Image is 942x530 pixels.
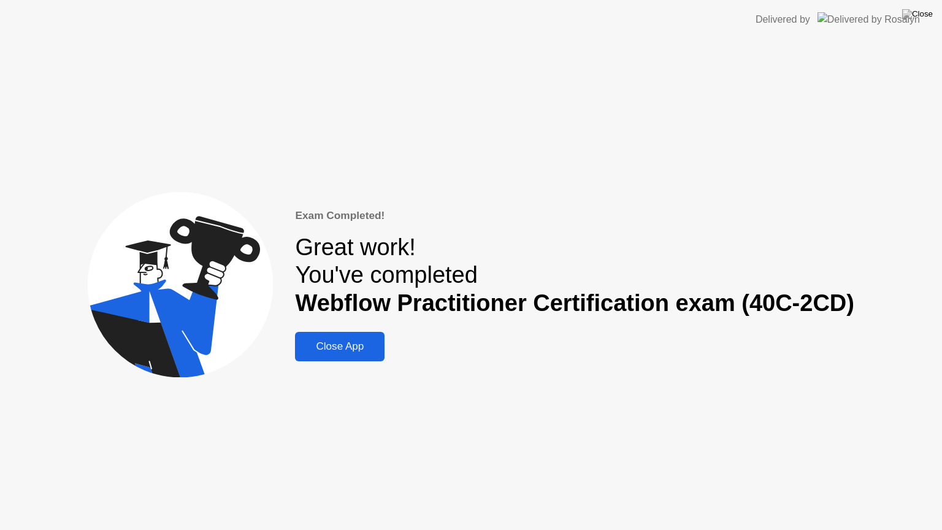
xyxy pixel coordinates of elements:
[295,208,854,224] div: Exam Completed!
[295,234,854,318] div: Great work! You've completed
[756,12,810,27] div: Delivered by
[902,9,933,19] img: Close
[295,290,854,316] b: Webflow Practitioner Certification exam (40C-2CD)
[295,332,385,361] button: Close App
[299,340,381,353] div: Close App
[818,12,920,26] img: Delivered by Rosalyn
